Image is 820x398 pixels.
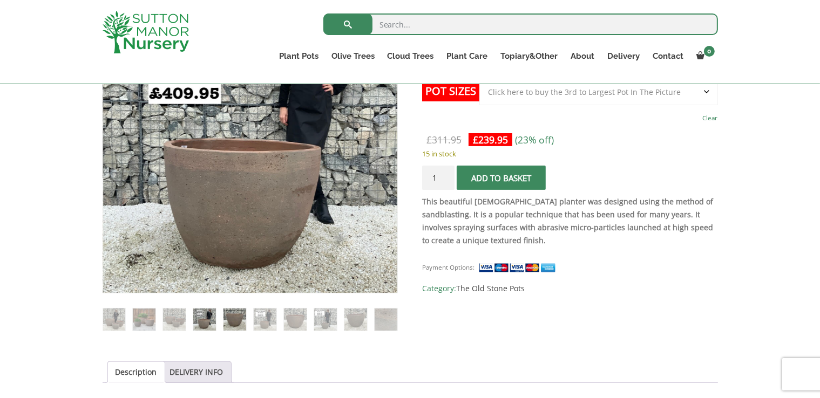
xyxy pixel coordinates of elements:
a: Delivery [601,49,647,64]
a: Cloud Trees [381,49,441,64]
a: Olive Trees [325,49,381,64]
span: £ [473,133,478,146]
a: Topiary&Other [494,49,565,64]
label: Pot Sizes [422,80,479,101]
img: The Sa Dec Old Stone Plant Pots - Image 4 [193,308,215,331]
a: About [565,49,601,64]
img: The Sa Dec Old Stone Plant Pots - Image 5 [223,308,246,331]
a: Plant Pots [273,49,325,64]
bdi: 311.95 [426,133,462,146]
span: £ [426,133,432,146]
input: Product quantity [422,166,455,190]
a: Contact [647,49,690,64]
span: (23% off) [515,133,554,146]
img: The Sa Dec Old Stone Plant Pots - Image 7 [284,308,306,331]
a: 0 [690,49,718,64]
span: Category: [422,282,717,295]
a: Clear options [703,111,718,126]
a: Plant Care [441,49,494,64]
img: The Sa Dec Old Stone Plant Pots - Image 9 [344,308,367,331]
span: 0 [704,46,715,57]
a: The Old Stone Pots [456,283,525,293]
img: The Sa Dec Old Stone Plant Pots - Image 8 [314,308,336,331]
p: 15 in stock [422,147,717,160]
button: Add to basket [457,166,546,190]
img: The Sa Dec Old Stone Plant Pots [103,308,125,331]
img: The Sa Dec Old Stone Plant Pots - Image 3 [163,308,185,331]
img: logo [103,11,189,53]
a: DELIVERY INFO [170,362,223,382]
img: The Sa Dec Old Stone Plant Pots - Image 2 [133,308,155,331]
input: Search... [323,13,718,35]
a: Description [116,362,157,382]
bdi: 239.95 [473,133,508,146]
img: The Sa Dec Old Stone Plant Pots - Image 10 [375,308,397,331]
small: Payment Options: [422,263,475,271]
strong: This beautiful [DEMOGRAPHIC_DATA] planter was designed using the method of sandblasting. It is a ... [422,196,713,245]
img: The Sa Dec Old Stone Plant Pots - Image 6 [254,308,276,331]
img: payment supported [478,262,559,273]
